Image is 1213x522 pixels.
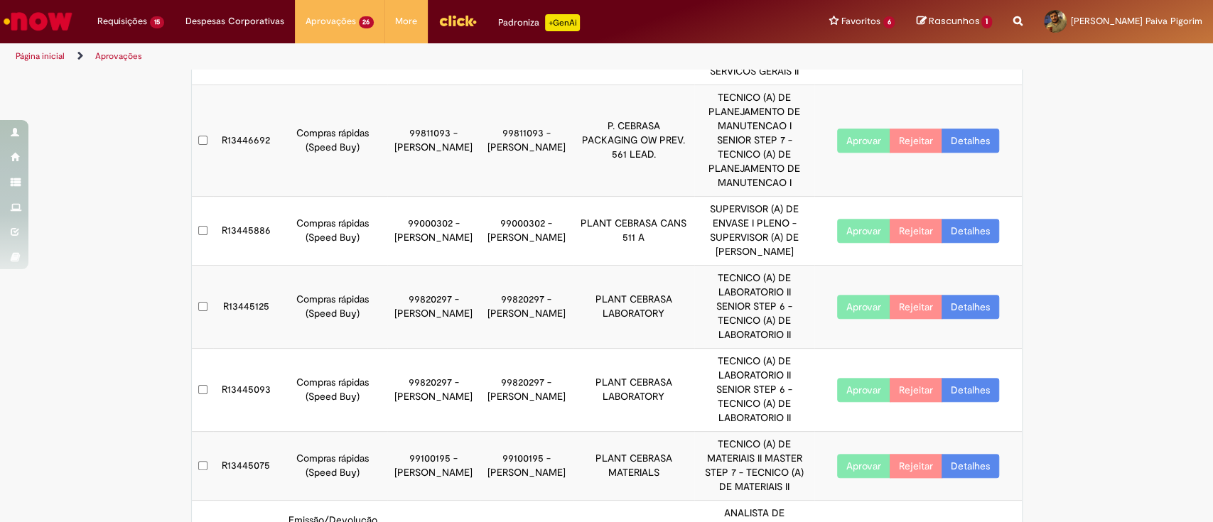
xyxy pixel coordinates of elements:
[694,432,814,501] td: TECNICO (A) DE MATERIAIS II MASTER STEP 7 - TECNICO (A) DE MATERIAIS II
[573,197,694,266] td: PLANT CEBRASA CANS 511 A
[694,85,814,197] td: TECNICO (A) DE PLANEJAMENTO DE MANUTENCAO I SENIOR STEP 7 - TECNICO (A) DE PLANEJAMENTO DE MANUTE...
[480,349,573,432] td: 99820297 - [PERSON_NAME]
[279,432,387,501] td: Compras rápidas (Speed Buy)
[837,378,890,402] button: Aprovar
[480,85,573,197] td: 99811093 - [PERSON_NAME]
[279,85,387,197] td: Compras rápidas (Speed Buy)
[890,378,942,402] button: Rejeitar
[890,219,942,243] button: Rejeitar
[95,50,142,62] a: Aprovações
[916,15,992,28] a: Rascunhos
[883,16,895,28] span: 6
[387,349,480,432] td: 99820297 - [PERSON_NAME]
[573,349,694,432] td: PLANT CEBRASA LABORATORY
[480,197,573,266] td: 99000302 - [PERSON_NAME]
[498,14,580,31] div: Padroniza
[981,16,992,28] span: 1
[279,197,387,266] td: Compras rápidas (Speed Buy)
[837,295,890,319] button: Aprovar
[837,454,890,478] button: Aprovar
[942,219,999,243] a: Detalhes
[942,454,999,478] a: Detalhes
[213,197,279,266] td: R13445886
[213,266,279,349] td: R13445125
[837,129,890,153] button: Aprovar
[395,14,417,28] span: More
[11,43,798,70] ul: Trilhas de página
[438,10,477,31] img: click_logo_yellow_360x200.png
[279,349,387,432] td: Compras rápidas (Speed Buy)
[837,219,890,243] button: Aprovar
[480,266,573,349] td: 99820297 - [PERSON_NAME]
[150,16,164,28] span: 15
[841,14,880,28] span: Favoritos
[694,266,814,349] td: TECNICO (A) DE LABORATORIO II SENIOR STEP 6 - TECNICO (A) DE LABORATORIO II
[942,129,999,153] a: Detalhes
[928,14,979,28] span: Rascunhos
[1071,15,1202,27] span: [PERSON_NAME] Paiva Pigorim
[97,14,147,28] span: Requisições
[387,266,480,349] td: 99820297 - [PERSON_NAME]
[694,349,814,432] td: TECNICO (A) DE LABORATORIO II SENIOR STEP 6 - TECNICO (A) DE LABORATORIO II
[890,295,942,319] button: Rejeitar
[573,85,694,197] td: P. CEBRASA PACKAGING OW PREV. 561 LEAD.
[185,14,284,28] span: Despesas Corporativas
[16,50,65,62] a: Página inicial
[213,349,279,432] td: R13445093
[480,432,573,501] td: 99100195 - [PERSON_NAME]
[1,7,75,36] img: ServiceNow
[573,432,694,501] td: PLANT CEBRASA MATERIALS
[694,197,814,266] td: SUPERVISOR (A) DE ENVASE I PLENO - SUPERVISOR (A) DE [PERSON_NAME]
[890,454,942,478] button: Rejeitar
[942,378,999,402] a: Detalhes
[573,266,694,349] td: PLANT CEBRASA LABORATORY
[306,14,356,28] span: Aprovações
[213,432,279,501] td: R13445075
[942,295,999,319] a: Detalhes
[279,266,387,349] td: Compras rápidas (Speed Buy)
[387,85,480,197] td: 99811093 - [PERSON_NAME]
[387,432,480,501] td: 99100195 - [PERSON_NAME]
[213,85,279,197] td: R13446692
[890,129,942,153] button: Rejeitar
[545,14,580,31] p: +GenAi
[387,197,480,266] td: 99000302 - [PERSON_NAME]
[359,16,374,28] span: 26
